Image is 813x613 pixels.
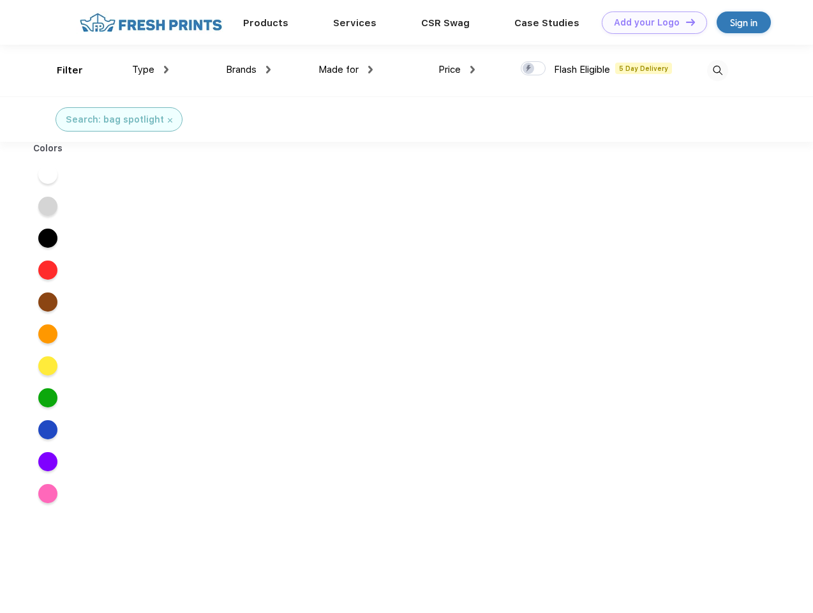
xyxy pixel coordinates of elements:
[243,17,288,29] a: Products
[686,19,695,26] img: DT
[470,66,475,73] img: dropdown.png
[24,142,73,155] div: Colors
[717,11,771,33] a: Sign in
[318,64,359,75] span: Made for
[730,15,757,30] div: Sign in
[368,66,373,73] img: dropdown.png
[266,66,271,73] img: dropdown.png
[57,63,83,78] div: Filter
[614,17,680,28] div: Add your Logo
[132,64,154,75] span: Type
[707,60,728,81] img: desktop_search.svg
[226,64,257,75] span: Brands
[438,64,461,75] span: Price
[615,63,672,74] span: 5 Day Delivery
[168,118,172,123] img: filter_cancel.svg
[76,11,226,34] img: fo%20logo%202.webp
[66,113,164,126] div: Search: bag spotlight
[164,66,168,73] img: dropdown.png
[554,64,610,75] span: Flash Eligible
